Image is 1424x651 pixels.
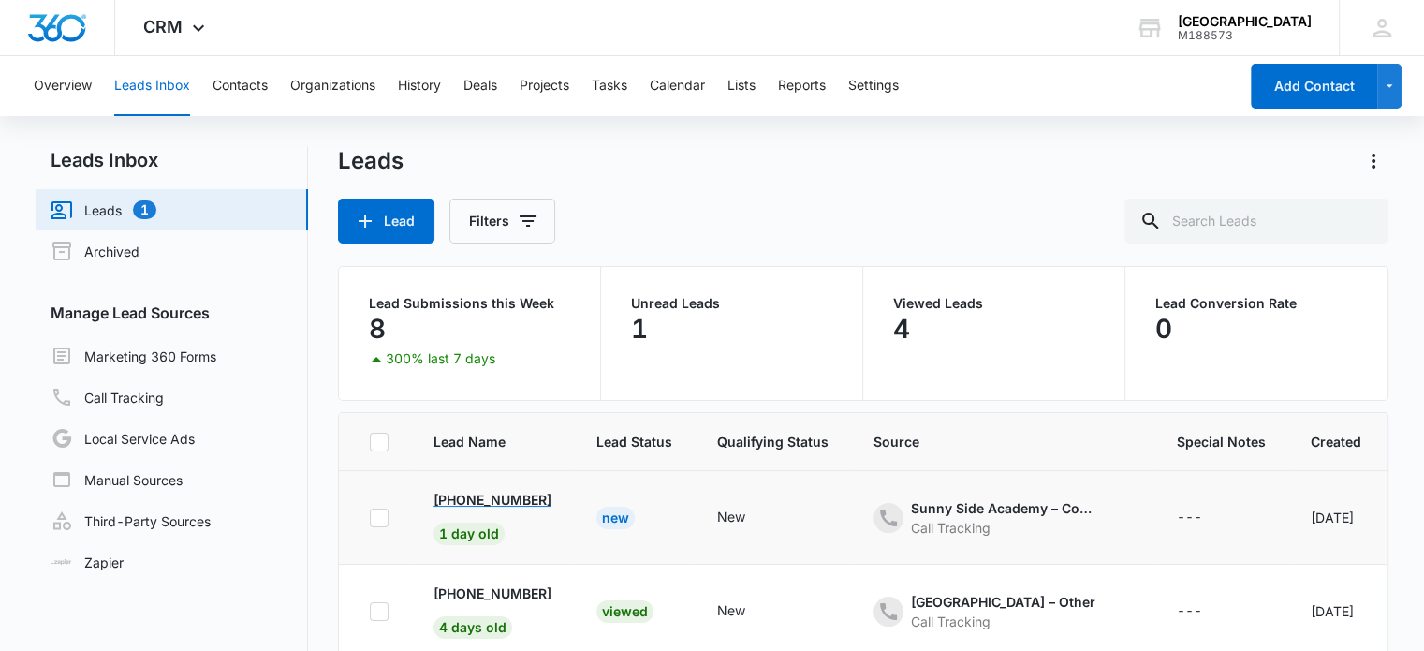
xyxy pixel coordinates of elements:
p: [PHONE_NUMBER] [433,584,551,603]
button: Lists [727,56,756,116]
h3: Manage Lead Sources [36,302,308,324]
button: Filters [449,199,555,244]
p: 300% last 7 days [386,352,495,365]
button: Leads Inbox [114,56,190,116]
span: Lead Name [433,432,551,451]
a: Local Service Ads [51,427,195,450]
span: CRM [143,17,183,37]
button: Lead [338,199,434,244]
a: [PHONE_NUMBER]4 days old [433,584,551,635]
a: Call Tracking [51,386,164,408]
div: New [596,507,635,529]
div: [DATE] [1311,508,1361,527]
span: 4 days old [433,616,512,639]
div: - - Select to Edit Field [717,600,779,623]
div: New [717,600,745,620]
button: Settings [848,56,899,116]
button: Actions [1358,146,1388,176]
a: [PHONE_NUMBER]1 day old [433,490,551,541]
button: Overview [34,56,92,116]
a: Archived [51,240,139,262]
span: Qualifying Status [717,432,829,451]
div: --- [1177,507,1202,529]
button: History [398,56,441,116]
p: 1 [631,314,648,344]
p: 0 [1155,314,1172,344]
a: Marketing 360 Forms [51,345,216,367]
span: 1 day old [433,523,505,545]
div: Sunny Side Academy – Content [911,498,1098,518]
h1: Leads [338,147,404,175]
div: Call Tracking [911,518,1098,538]
p: 4 [893,314,910,344]
div: New [717,507,745,526]
button: Organizations [290,56,375,116]
input: Search Leads [1124,199,1388,244]
div: Viewed [596,600,653,623]
span: Source [873,432,1132,451]
button: Tasks [592,56,627,116]
div: - - Select to Edit Field [873,498,1132,538]
span: Created [1311,432,1361,451]
button: Projects [520,56,569,116]
button: Calendar [650,56,705,116]
div: - - Select to Edit Field [717,507,779,529]
p: Lead Conversion Rate [1155,297,1358,310]
div: - - Select to Edit Field [1177,600,1236,623]
p: 8 [369,314,386,344]
span: Lead Status [596,432,672,451]
div: --- [1177,600,1202,623]
div: - - Select to Edit Field [873,592,1129,631]
div: Call Tracking [911,612,1095,631]
a: Manual Sources [51,468,183,491]
div: [GEOGRAPHIC_DATA] – Other [911,592,1095,612]
button: Add Contact [1251,64,1377,109]
a: Viewed [596,603,653,619]
div: account name [1178,14,1312,29]
a: New [596,510,635,525]
button: Deals [463,56,497,116]
a: Leads1 [51,199,156,221]
p: Lead Submissions this Week [369,297,570,310]
div: - - Select to Edit Field [1177,507,1236,529]
div: account id [1178,29,1312,42]
a: Third-Party Sources [51,510,211,532]
button: Reports [778,56,826,116]
h2: Leads Inbox [36,146,308,174]
button: Contacts [213,56,268,116]
a: Zapier [51,553,124,572]
p: [PHONE_NUMBER] [433,490,551,510]
div: [DATE] [1311,601,1361,621]
span: Special Notes [1177,432,1266,451]
p: Unread Leads [631,297,832,310]
p: Viewed Leads [893,297,1094,310]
